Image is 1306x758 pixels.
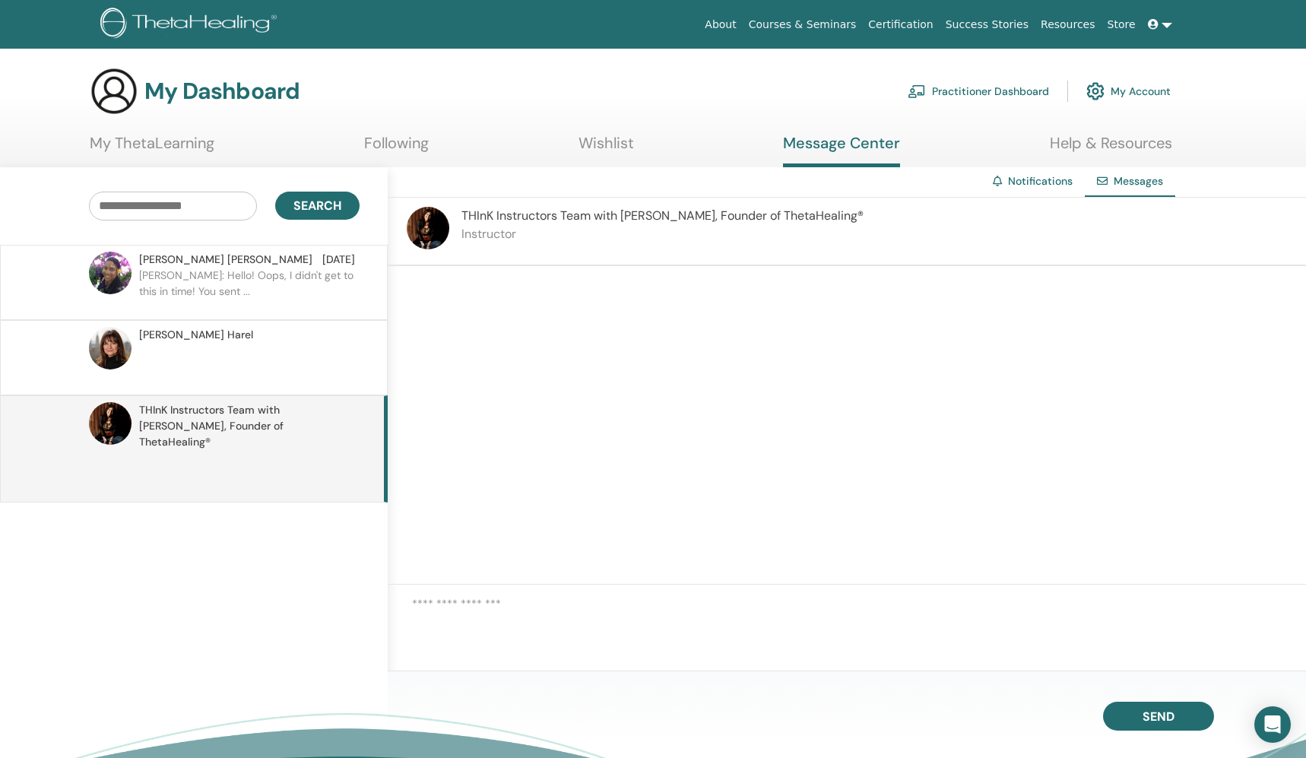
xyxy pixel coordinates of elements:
[940,11,1035,39] a: Success Stories
[364,134,429,163] a: Following
[89,402,132,445] img: default.jpg
[862,11,939,39] a: Certification
[1050,134,1172,163] a: Help & Resources
[1086,78,1105,104] img: cog.svg
[461,208,864,224] span: THInK Instructors Team with [PERSON_NAME], Founder of ThetaHealing®
[168,90,256,100] div: Keywords by Traffic
[89,327,132,369] img: default.jpg
[40,40,167,52] div: Domain: [DOMAIN_NAME]
[139,268,360,313] p: [PERSON_NAME]: Hello! Oops, I didn't get to this in time! You sent ...
[743,11,863,39] a: Courses & Seminars
[1254,706,1291,743] div: Open Intercom Messenger
[699,11,742,39] a: About
[1008,174,1073,188] a: Notifications
[1102,11,1142,39] a: Store
[1103,702,1214,731] button: Send
[139,252,312,268] span: [PERSON_NAME] [PERSON_NAME]
[322,252,355,268] span: [DATE]
[100,8,282,42] img: logo.png
[24,40,36,52] img: website_grey.svg
[407,207,449,249] img: default.jpg
[144,78,300,105] h3: My Dashboard
[24,24,36,36] img: logo_orange.svg
[139,327,253,343] span: [PERSON_NAME] Harel
[908,75,1049,108] a: Practitioner Dashboard
[58,90,136,100] div: Domain Overview
[43,24,74,36] div: v 4.0.25
[275,192,360,220] button: Search
[90,67,138,116] img: generic-user-icon.jpg
[293,198,341,214] span: Search
[139,402,355,450] span: THInK Instructors Team with [PERSON_NAME], Founder of ThetaHealing®
[908,84,926,98] img: chalkboard-teacher.svg
[579,134,634,163] a: Wishlist
[461,225,864,243] p: Instructor
[1035,11,1102,39] a: Resources
[1143,709,1174,725] span: Send
[1086,75,1171,108] a: My Account
[783,134,900,167] a: Message Center
[41,88,53,100] img: tab_domain_overview_orange.svg
[151,88,163,100] img: tab_keywords_by_traffic_grey.svg
[1114,174,1163,188] span: Messages
[89,252,132,294] img: default.jpg
[90,134,214,163] a: My ThetaLearning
